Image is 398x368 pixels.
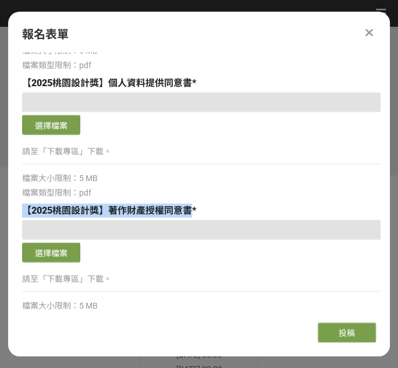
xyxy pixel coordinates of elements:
button: 選擇檔案 [22,115,80,135]
span: 檔案大小限制：5 MB [22,174,98,183]
span: 【2025桃園設計獎】個人資料提供同意書 [22,77,192,89]
span: 報名表單 [22,27,69,41]
button: 選擇檔案 [22,243,80,263]
span: 投稿 [339,328,355,338]
p: 請至「下載專區」下載。 [22,146,381,158]
p: 請至「下載專區」下載。 [22,273,381,285]
span: 檔案類型限制：pdf [22,188,91,197]
span: 【2025桃園設計獎】著作財產授權同意書 [22,205,192,216]
span: 檔案大小限制：5 MB [22,301,98,310]
button: 投稿 [318,323,376,342]
span: 檔案類型限制：pdf [22,61,91,70]
span: 檔案大小限制：5 MB [22,46,98,55]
